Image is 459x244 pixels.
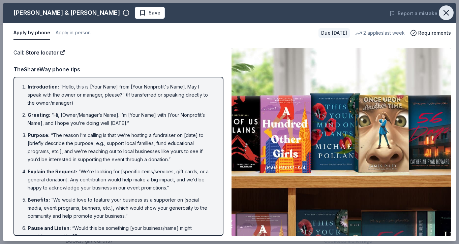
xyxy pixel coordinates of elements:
button: Apply in person [56,26,91,40]
li: “Hello, this is [Your Name] from [Your Nonprofit's Name]. May I speak with the owner or manager, ... [28,83,213,107]
span: Explain the Request : [28,169,77,174]
button: Save [135,7,165,19]
img: Image for Barnes & Noble [232,48,451,236]
span: Pause and Listen : [28,225,71,231]
span: Requirements [418,29,451,37]
div: Call : [13,48,223,57]
a: Store locator [26,48,65,57]
li: “We would love to feature your business as a supporter on [social media, event programs, banners,... [28,196,213,220]
button: Report a mistake [390,9,437,18]
span: Benefits : [28,197,50,203]
button: Apply by phone [13,26,50,40]
div: 2 applies last week [355,29,405,37]
span: Save [149,9,160,17]
li: “We’re looking for [specific items/services, gift cards, or a general donation]. Any contribution... [28,168,213,192]
span: Introduction : [28,84,59,90]
div: TheShareWay phone tips [13,65,223,74]
span: Greeting : [28,112,50,118]
div: Due [DATE] [318,28,350,38]
li: “Hi, [Owner/Manager’s Name]. I’m [Your Name] with [Your Nonprofit’s Name], and I hope you’re doin... [28,111,213,127]
span: Purpose : [28,132,50,138]
li: “The reason I’m calling is that we’re hosting a fundraiser on [date] to [briefly describe the pur... [28,131,213,164]
button: Requirements [410,29,451,37]
li: “Would this be something [your business/name] might consider supporting?” [28,224,213,240]
div: [PERSON_NAME] & [PERSON_NAME] [13,7,120,18]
